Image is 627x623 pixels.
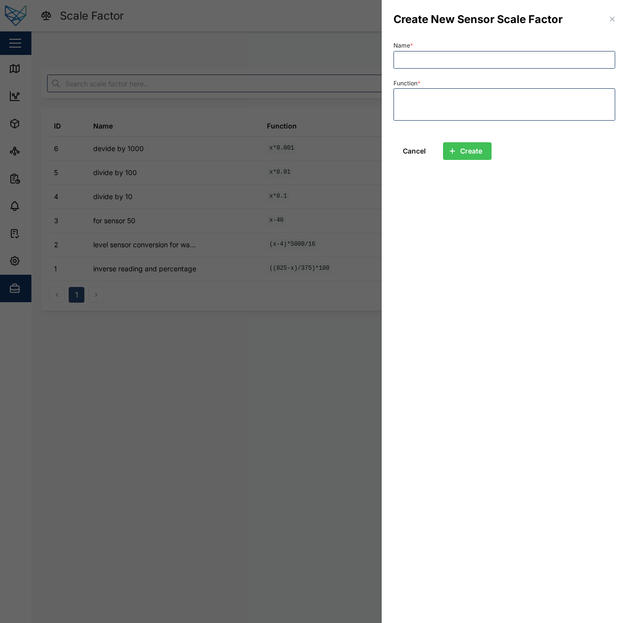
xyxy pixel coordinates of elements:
[460,143,482,159] span: Create
[393,80,420,87] label: Function
[403,143,426,159] span: Cancel
[443,142,492,160] button: Create
[393,42,413,49] label: Name
[393,142,435,160] button: Cancel
[393,12,563,27] h3: Create New Sensor Scale Factor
